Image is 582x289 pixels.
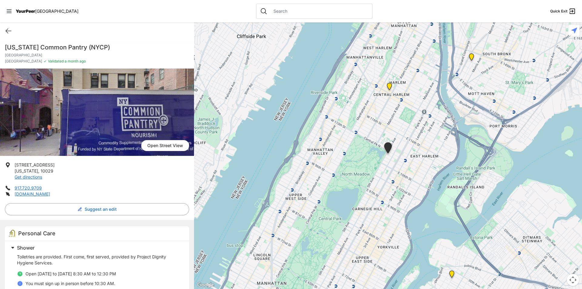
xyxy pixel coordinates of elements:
span: YourPeer [16,8,35,14]
span: Open Street View [141,140,189,151]
span: Suggest an edit [85,206,117,212]
a: 917.720.9709 [15,185,42,190]
div: Uptown/Harlem DYCD Youth Drop-in Center [386,83,393,92]
span: [GEOGRAPHIC_DATA] [5,59,42,64]
p: You must sign up in person before 10:30 AM. [25,281,115,287]
span: , [38,168,39,173]
span: Personal Care [18,230,55,237]
div: Harm Reduction Center [468,53,475,63]
a: YourPeer[GEOGRAPHIC_DATA] [16,9,79,13]
span: a month ago [64,59,86,63]
img: Google [196,281,216,289]
p: Toiletries are provided. First come, first served, provided by Project Dignity Hygiene Services. [17,254,182,266]
span: Shower [17,245,35,251]
span: [US_STATE] [15,168,38,173]
button: Suggest an edit [5,203,189,215]
h1: [US_STATE] Common Pantry (NYCP) [5,43,189,52]
span: [STREET_ADDRESS] [15,162,55,167]
span: Validated [48,59,64,63]
span: 10029 [41,168,53,173]
span: Quick Exit [550,9,567,14]
span: ✓ [43,59,47,64]
a: Open this area in Google Maps (opens a new window) [196,281,216,289]
span: [GEOGRAPHIC_DATA] [35,8,79,14]
span: Open [DATE] to [DATE] 8:30 AM to 12:30 PM [25,271,116,276]
input: Search [270,8,369,14]
p: [GEOGRAPHIC_DATA] [5,53,189,58]
a: Quick Exit [550,8,576,15]
div: Manhattan [383,142,393,156]
a: [DOMAIN_NAME] [15,191,50,197]
a: Get directions [15,174,42,180]
button: Map camera controls [567,274,579,286]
